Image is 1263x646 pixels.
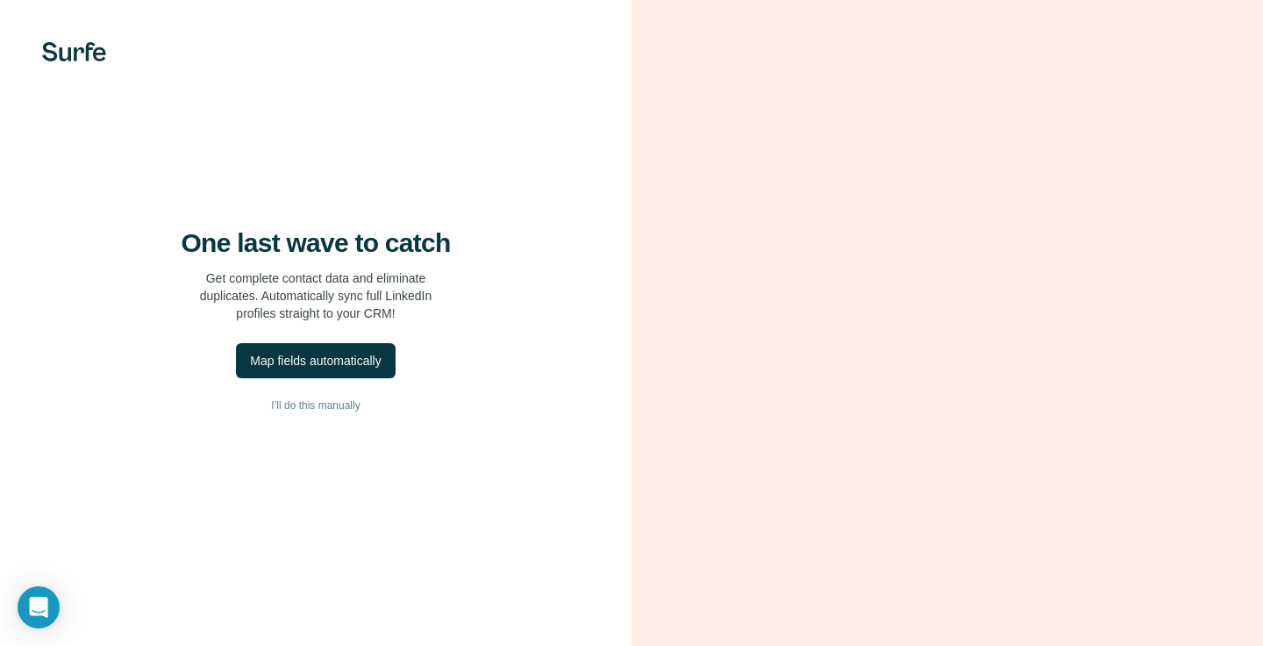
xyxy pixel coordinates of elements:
[236,343,395,378] button: Map fields automatically
[200,269,432,322] p: Get complete contact data and eliminate duplicates. Automatically sync full LinkedIn profiles str...
[18,586,60,628] div: Open Intercom Messenger
[35,392,596,419] button: I’ll do this manually
[182,227,451,259] h4: One last wave to catch
[271,398,360,413] span: I’ll do this manually
[42,42,106,61] img: Surfe's logo
[250,352,381,370] div: Map fields automatically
